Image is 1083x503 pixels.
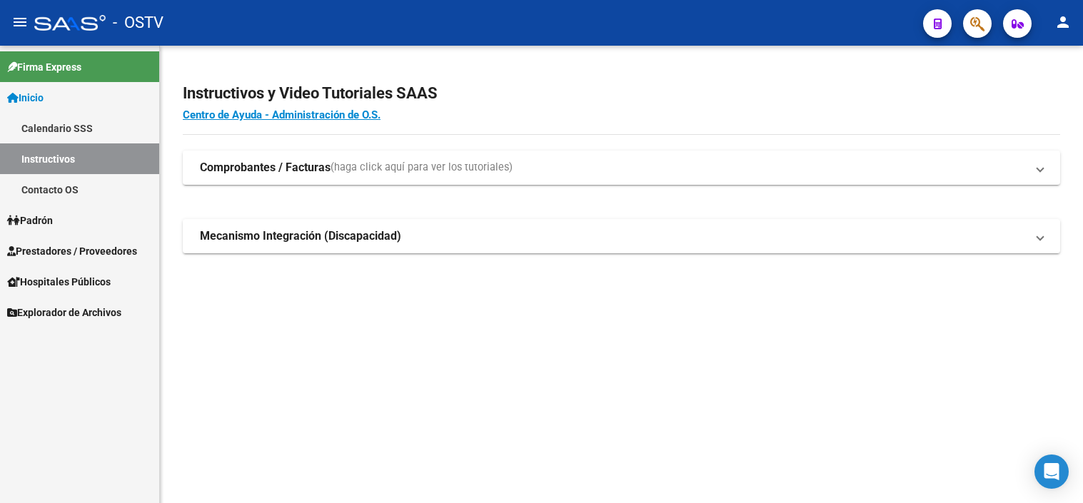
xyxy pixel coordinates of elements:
span: Hospitales Públicos [7,274,111,290]
span: Inicio [7,90,44,106]
strong: Comprobantes / Facturas [200,160,331,176]
span: Prestadores / Proveedores [7,243,137,259]
h2: Instructivos y Video Tutoriales SAAS [183,80,1060,107]
mat-expansion-panel-header: Comprobantes / Facturas(haga click aquí para ver los tutoriales) [183,151,1060,185]
span: Explorador de Archivos [7,305,121,320]
a: Centro de Ayuda - Administración de O.S. [183,108,381,121]
mat-icon: menu [11,14,29,31]
div: Open Intercom Messenger [1034,454,1069,489]
span: Firma Express [7,59,81,75]
span: (haga click aquí para ver los tutoriales) [331,160,513,176]
mat-icon: person [1054,14,1072,31]
mat-expansion-panel-header: Mecanismo Integración (Discapacidad) [183,219,1060,253]
span: Padrón [7,213,53,228]
span: - OSTV [113,7,163,39]
strong: Mecanismo Integración (Discapacidad) [200,228,401,244]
